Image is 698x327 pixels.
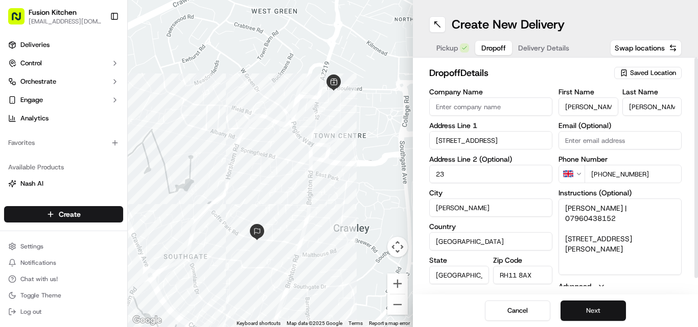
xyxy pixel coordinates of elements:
[59,209,81,219] span: Create
[561,300,626,321] button: Next
[46,97,168,108] div: Start new chat
[29,17,102,26] button: [EMAIL_ADDRESS][DOMAIN_NAME]
[20,159,29,167] img: 1736555255976-a54dd68f-1ca7-489b-9aae-adbdc363a1c4
[615,43,665,53] span: Swap locations
[82,224,168,242] a: 💻API Documentation
[429,266,489,284] input: Enter state
[559,131,682,149] input: Enter email address
[429,198,552,217] input: Enter city
[387,273,408,294] button: Zoom in
[559,88,618,95] label: First Name
[452,16,565,33] h1: Create New Delivery
[4,159,123,175] div: Available Products
[137,186,141,194] span: •
[4,239,123,254] button: Settings
[585,165,682,183] input: Enter phone number
[20,242,43,250] span: Settings
[143,186,164,194] span: [DATE]
[614,66,682,80] button: Saved Location
[20,291,61,299] span: Toggle Theme
[21,97,40,116] img: 9188753566659_6852d8bf1fb38e338040_72.png
[429,165,552,183] input: Apartment, suite, unit, etc.
[559,97,618,116] input: Enter first name
[10,10,31,31] img: Nash
[27,66,184,77] input: Got a question? Start typing here...
[429,223,552,230] label: Country
[102,251,124,259] span: Pylon
[429,189,552,196] label: City
[4,110,123,127] a: Analytics
[518,43,569,53] span: Delivery Details
[429,66,608,80] h2: dropoff Details
[20,275,58,283] span: Chat with us!
[86,229,95,237] div: 💻
[429,156,552,163] label: Address Line 2 (Optional)
[429,131,552,149] input: Enter address
[4,4,106,29] button: Fusion Kitchen[EMAIL_ADDRESS][DOMAIN_NAME]
[20,77,56,86] span: Orchestrate
[610,40,682,56] button: Swap locations
[485,300,550,321] button: Cancel
[85,158,88,166] span: •
[4,175,123,192] button: Nash AI
[158,131,186,143] button: See all
[32,186,135,194] span: [PERSON_NAME] [PERSON_NAME]
[8,197,119,207] a: Fleet
[287,320,342,326] span: Map data ©2025 Google
[10,229,18,237] div: 📗
[10,148,27,165] img: Masood Aslam
[559,198,682,275] textarea: [PERSON_NAME] | 07960438152 [STREET_ADDRESS][PERSON_NAME]
[481,43,506,53] span: Dropoff
[20,308,41,316] span: Log out
[10,97,29,116] img: 1736555255976-a54dd68f-1ca7-489b-9aae-adbdc363a1c4
[369,320,410,326] a: Report a map error
[237,320,281,327] button: Keyboard shortcuts
[622,97,682,116] input: Enter last name
[8,179,119,188] a: Nash AI
[6,224,82,242] a: 📗Knowledge Base
[10,41,186,57] p: Welcome 👋
[387,294,408,315] button: Zoom out
[493,266,553,284] input: Enter zip code
[72,251,124,259] a: Powered byPylon
[559,122,682,129] label: Email (Optional)
[20,114,49,123] span: Analytics
[429,88,552,95] label: Company Name
[622,88,682,95] label: Last Name
[20,95,43,105] span: Engage
[4,272,123,286] button: Chat with us!
[429,232,552,250] input: Enter country
[429,122,552,129] label: Address Line 1
[10,133,68,141] div: Past conversations
[130,314,164,327] img: Google
[4,256,123,270] button: Notifications
[20,186,29,194] img: 1736555255976-a54dd68f-1ca7-489b-9aae-adbdc363a1c4
[4,92,123,108] button: Engage
[429,97,552,116] input: Enter company name
[559,281,591,291] label: Advanced
[348,320,363,326] a: Terms (opens in new tab)
[32,158,83,166] span: [PERSON_NAME]
[436,43,458,53] span: Pickup
[4,194,123,210] button: Fleet
[4,55,123,71] button: Control
[387,237,408,257] button: Map camera controls
[4,206,123,222] button: Create
[20,40,50,49] span: Deliveries
[20,197,35,207] span: Fleet
[4,305,123,319] button: Log out
[4,73,123,90] button: Orchestrate
[90,158,120,166] span: 12:33 AM
[4,135,123,151] div: Favorites
[130,314,164,327] a: Open this area in Google Maps (opens a new window)
[20,179,43,188] span: Nash AI
[29,7,77,17] span: Fusion Kitchen
[20,259,56,267] span: Notifications
[493,257,553,264] label: Zip Code
[10,176,27,192] img: Dianne Alexi Soriano
[559,156,682,163] label: Phone Number
[4,288,123,303] button: Toggle Theme
[174,100,186,113] button: Start new chat
[630,68,676,78] span: Saved Location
